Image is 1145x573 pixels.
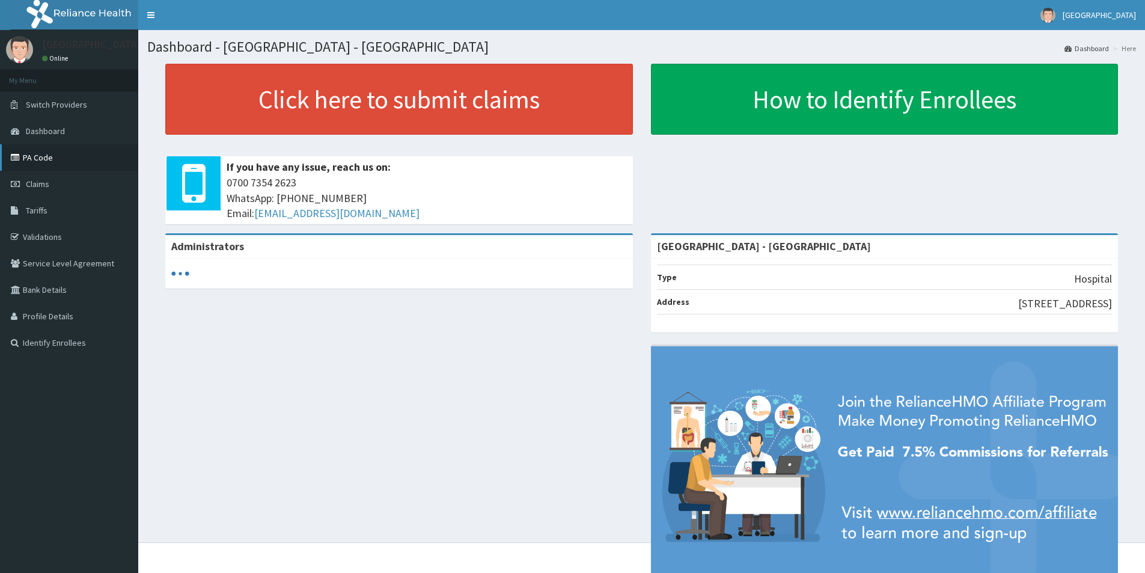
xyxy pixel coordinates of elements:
[227,160,391,174] b: If you have any issue, reach us on:
[42,54,71,63] a: Online
[254,206,420,220] a: [EMAIL_ADDRESS][DOMAIN_NAME]
[26,99,87,110] span: Switch Providers
[651,64,1119,135] a: How to Identify Enrollees
[6,36,33,63] img: User Image
[1040,8,1055,23] img: User Image
[147,39,1136,55] h1: Dashboard - [GEOGRAPHIC_DATA] - [GEOGRAPHIC_DATA]
[1110,43,1136,54] li: Here
[42,39,141,50] p: [GEOGRAPHIC_DATA]
[1063,10,1136,20] span: [GEOGRAPHIC_DATA]
[26,126,65,136] span: Dashboard
[26,179,49,189] span: Claims
[657,239,871,253] strong: [GEOGRAPHIC_DATA] - [GEOGRAPHIC_DATA]
[1018,296,1112,311] p: [STREET_ADDRESS]
[227,175,627,221] span: 0700 7354 2623 WhatsApp: [PHONE_NUMBER] Email:
[1074,271,1112,287] p: Hospital
[171,239,244,253] b: Administrators
[171,265,189,283] svg: audio-loading
[165,64,633,135] a: Click here to submit claims
[657,272,677,283] b: Type
[657,296,689,307] b: Address
[1064,43,1109,54] a: Dashboard
[26,205,47,216] span: Tariffs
